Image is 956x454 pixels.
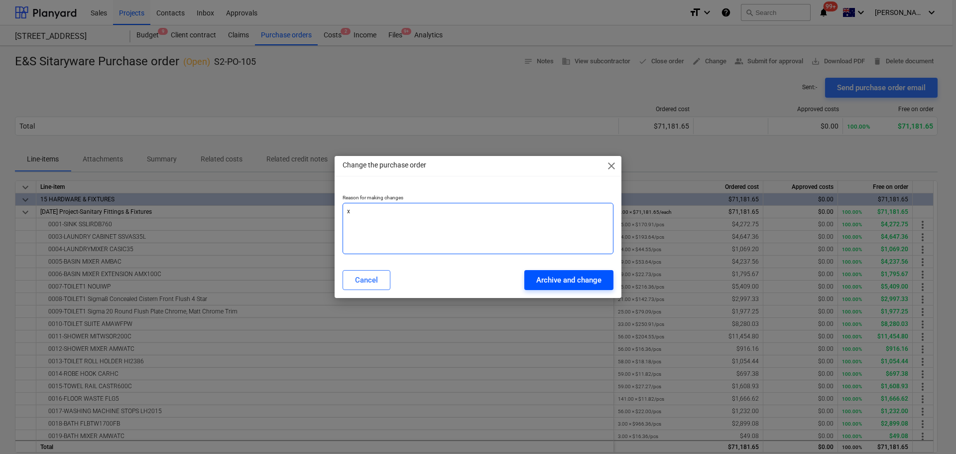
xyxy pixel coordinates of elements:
[355,274,378,287] div: Cancel
[343,194,613,203] p: Reason for making changes
[906,406,956,454] iframe: Chat Widget
[343,160,426,170] p: Change the purchase order
[343,270,390,290] button: Cancel
[343,203,613,254] textarea: x
[524,270,613,290] button: Archive and change
[536,274,601,287] div: Archive and change
[605,160,617,172] span: close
